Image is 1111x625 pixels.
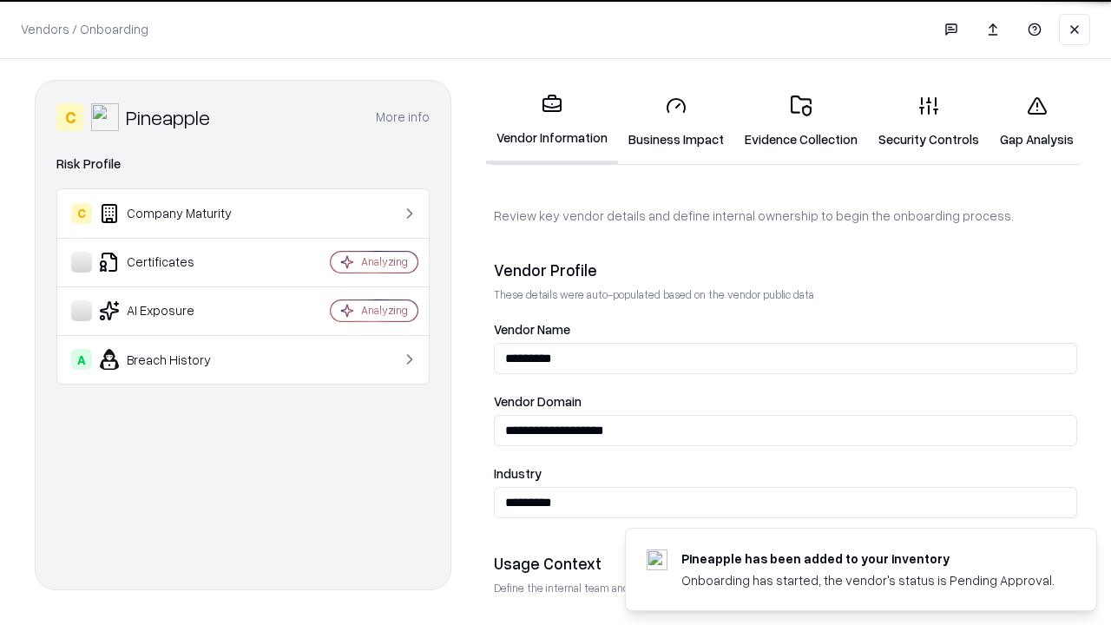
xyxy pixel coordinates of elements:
div: Vendor Profile [494,260,1077,280]
div: C [71,203,92,224]
div: Certificates [71,252,279,273]
div: Pineapple has been added to your inventory [681,549,1055,568]
img: Pineapple [91,103,119,131]
p: Vendors / Onboarding [21,20,148,38]
div: Company Maturity [71,203,279,224]
div: Risk Profile [56,154,430,174]
label: Vendor Domain [494,395,1077,408]
div: A [71,349,92,370]
a: Vendor Information [486,80,618,164]
label: Industry [494,467,1077,480]
label: Vendor Name [494,323,1077,336]
p: These details were auto-populated based on the vendor public data [494,287,1077,302]
div: Usage Context [494,553,1077,574]
a: Evidence Collection [734,82,868,162]
div: Analyzing [361,254,408,269]
p: Define the internal team and reason for using this vendor. This helps assess business relevance a... [494,581,1077,595]
a: Gap Analysis [989,82,1084,162]
div: Pineapple [126,103,210,131]
button: More info [376,102,430,133]
img: pineappleenergy.com [647,549,667,570]
a: Security Controls [868,82,989,162]
div: AI Exposure [71,300,279,321]
div: C [56,103,84,131]
p: Review key vendor details and define internal ownership to begin the onboarding process. [494,207,1077,225]
a: Business Impact [618,82,734,162]
div: Onboarding has started, the vendor's status is Pending Approval. [681,571,1055,589]
div: Breach History [71,349,279,370]
div: Analyzing [361,303,408,318]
